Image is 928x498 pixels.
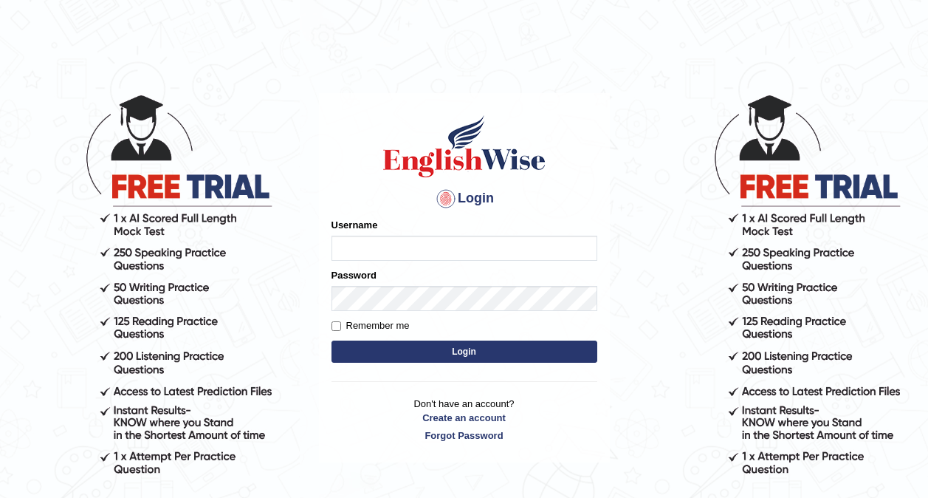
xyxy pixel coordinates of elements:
img: Logo of English Wise sign in for intelligent practice with AI [380,113,549,180]
label: Username [331,218,378,232]
label: Password [331,268,377,282]
input: Remember me [331,321,341,331]
label: Remember me [331,318,410,333]
button: Login [331,341,597,363]
a: Forgot Password [331,429,597,443]
p: Don't have an account? [331,397,597,443]
h4: Login [331,187,597,211]
a: Create an account [331,411,597,425]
